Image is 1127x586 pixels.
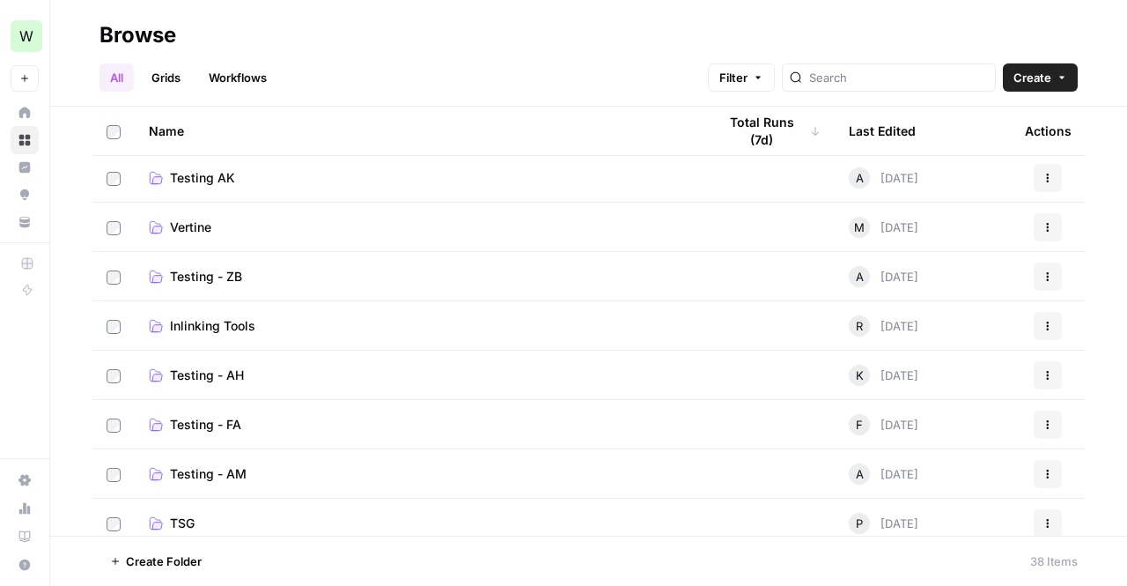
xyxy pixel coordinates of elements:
[856,416,863,434] span: F
[849,414,918,435] div: [DATE]
[849,167,918,189] div: [DATE]
[809,69,988,86] input: Search
[1030,553,1078,570] div: 38 Items
[149,515,689,532] a: TSG
[11,126,39,154] a: Browse
[170,465,247,483] span: Testing - AM
[1025,107,1072,155] div: Actions
[849,513,918,534] div: [DATE]
[11,551,39,579] button: Help + Support
[141,63,191,92] a: Grids
[19,26,33,47] span: W
[149,465,689,483] a: Testing - AM
[708,63,775,92] button: Filter
[717,107,821,155] div: Total Runs (7d)
[719,69,748,86] span: Filter
[856,317,863,335] span: R
[11,208,39,236] a: Your Data
[149,107,689,155] div: Name
[170,367,244,384] span: Testing - AH
[198,63,277,92] a: Workflows
[170,219,211,236] span: Vertine
[170,268,242,286] span: Testing - ZB
[856,169,864,187] span: A
[126,553,202,570] span: Create Folder
[856,465,864,483] span: A
[99,21,176,49] div: Browse
[849,266,918,287] div: [DATE]
[149,219,689,236] a: Vertine
[849,217,918,238] div: [DATE]
[149,367,689,384] a: Testing - AH
[170,515,195,532] span: TSG
[170,416,241,434] span: Testing - FA
[11,153,39,182] a: Insights
[149,416,689,434] a: Testing - FA
[1013,69,1051,86] span: Create
[11,99,39,127] a: Home
[11,466,39,494] a: Settings
[856,515,863,532] span: P
[149,317,689,335] a: Inlinking Tools
[849,464,918,485] div: [DATE]
[856,367,864,384] span: K
[149,169,689,187] a: Testing AK
[11,494,39,523] a: Usage
[11,14,39,58] button: Workspace: Workspace1
[849,315,918,337] div: [DATE]
[1003,63,1078,92] button: Create
[11,181,39,209] a: Opportunities
[856,268,864,286] span: A
[99,547,212,575] button: Create Folder
[149,268,689,286] a: Testing - ZB
[99,63,134,92] a: All
[11,523,39,551] a: Learning Hub
[170,169,235,187] span: Testing AK
[170,317,255,335] span: Inlinking Tools
[849,365,918,386] div: [DATE]
[854,219,865,236] span: M
[849,107,916,155] div: Last Edited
